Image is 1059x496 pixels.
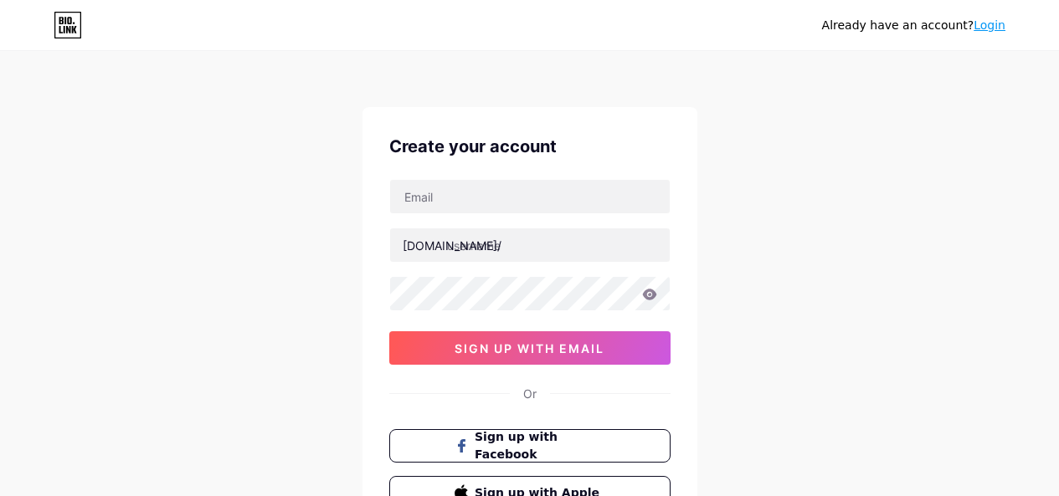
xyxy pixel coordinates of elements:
input: username [390,228,670,262]
div: Create your account [389,134,671,159]
input: Email [390,180,670,213]
span: Sign up with Facebook [475,428,604,463]
div: Already have an account? [822,17,1005,34]
button: Sign up with Facebook [389,429,671,463]
div: [DOMAIN_NAME]/ [403,237,501,254]
span: sign up with email [455,341,604,355]
button: sign up with email [389,331,671,365]
a: Login [974,18,1005,32]
div: Or [523,385,537,402]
